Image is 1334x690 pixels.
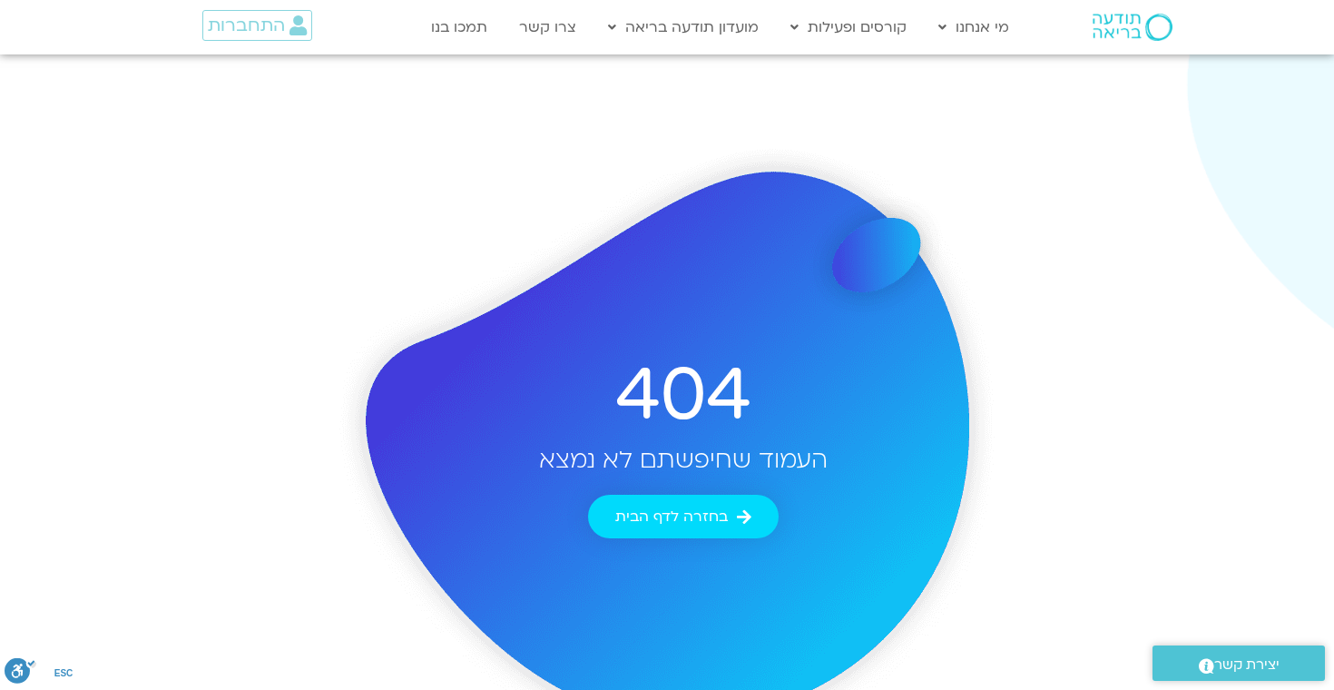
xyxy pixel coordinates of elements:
h2: 404 [526,352,839,439]
a: מי אנחנו [929,10,1018,44]
a: מועדון תודעה בריאה [599,10,768,44]
a: תמכו בנו [422,10,496,44]
a: התחברות [202,10,312,41]
span: בחזרה לדף הבית [615,508,728,525]
span: יצירת קשר [1214,653,1280,677]
h2: העמוד שחיפשתם לא נמצא [526,444,839,477]
span: התחברות [208,15,285,35]
img: תודעה בריאה [1093,14,1172,41]
a: יצירת קשר [1153,646,1325,681]
a: קורסים ופעילות [781,10,916,44]
a: בחזרה לדף הבית [588,495,779,538]
a: צרו קשר [510,10,585,44]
